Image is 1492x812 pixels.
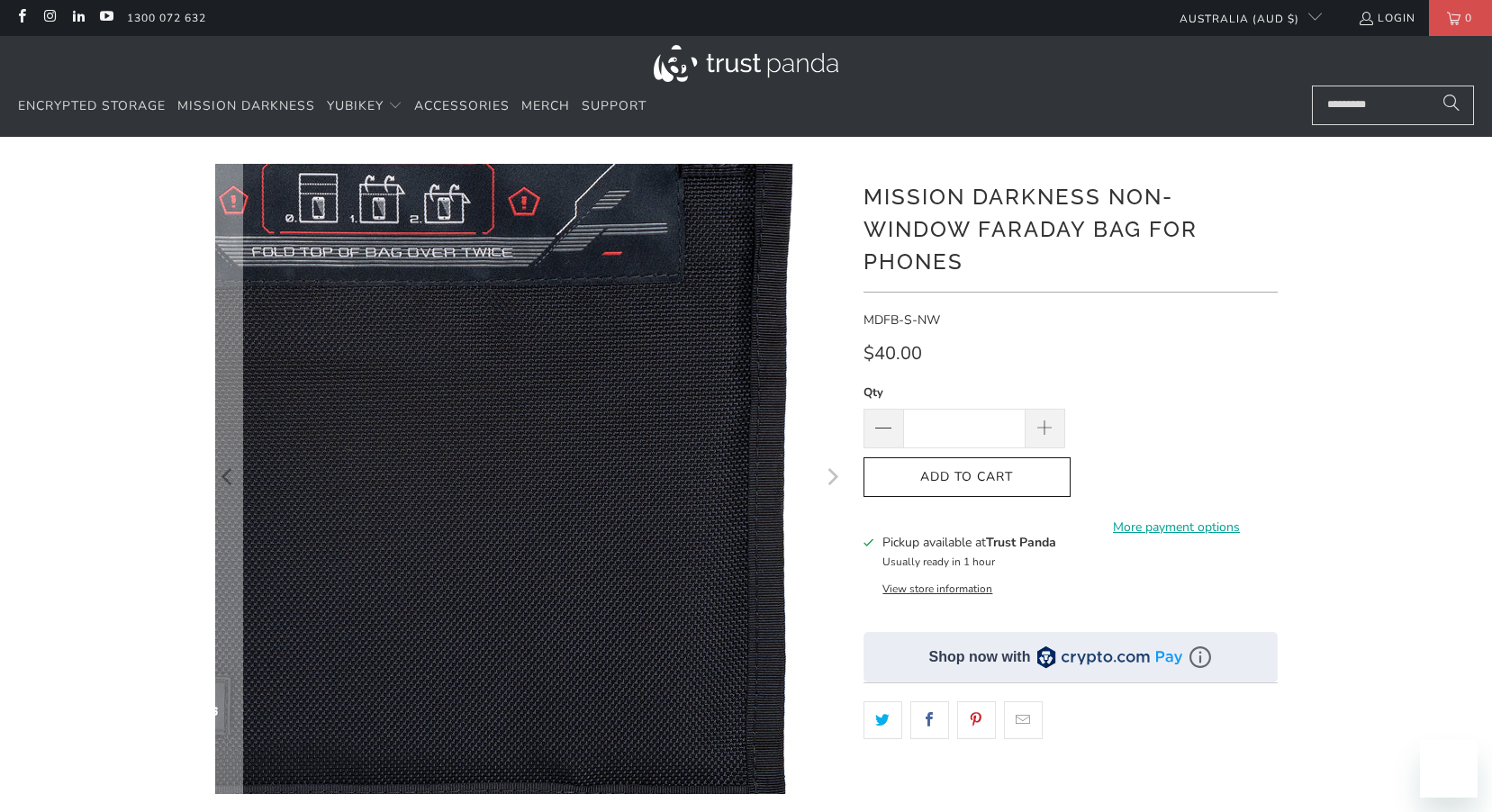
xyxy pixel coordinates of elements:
a: More payment options [1076,518,1278,537]
a: 1300 072 632 [127,8,206,28]
span: Merch [521,97,570,114]
span: Encrypted Storage [18,97,166,114]
span: Accessories [414,97,510,114]
input: Search... [1312,86,1474,125]
a: Encrypted Storage [18,86,166,128]
a: Trust Panda Australia on LinkedIn [70,11,86,25]
a: Trust Panda Australia on YouTube [98,11,113,25]
a: Email this to a friend [1004,701,1043,739]
a: Login [1358,8,1415,28]
span: MDFB-S-NW [864,311,940,329]
a: Share this on Twitter [864,701,902,739]
small: Usually ready in 1 hour [882,555,995,569]
a: Share this on Facebook [910,701,949,739]
button: Next [818,164,846,794]
span: Add to Cart [882,470,1052,485]
summary: YubiKey [327,86,402,128]
img: Trust Panda Australia [654,45,838,82]
iframe: Button to launch messaging window [1420,740,1478,798]
span: $40.00 [864,341,922,365]
a: Share this on Pinterest [957,701,996,739]
span: YubiKey [327,97,384,114]
h1: Mission Darkness Non-Window Faraday Bag for Phones [864,177,1278,278]
a: Merch [521,86,570,128]
span: Mission Darkness [177,97,315,114]
button: Previous [214,164,243,794]
label: Qty [864,383,1065,402]
a: Mission Darkness Non-Window Faraday Bag for Phones [215,164,845,794]
a: Support [582,86,647,128]
span: Support [582,97,647,114]
a: Accessories [414,86,510,128]
button: Search [1429,86,1474,125]
button: View store information [882,582,992,596]
nav: Translation missing: en.navigation.header.main_nav [18,86,647,128]
h3: Pickup available at [882,533,1056,552]
div: Shop now with [929,647,1031,667]
a: Trust Panda Australia on Facebook [14,11,29,25]
button: Add to Cart [864,457,1071,498]
a: Trust Panda Australia on Instagram [41,11,57,25]
a: Mission Darkness [177,86,315,128]
b: Trust Panda [986,534,1056,551]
